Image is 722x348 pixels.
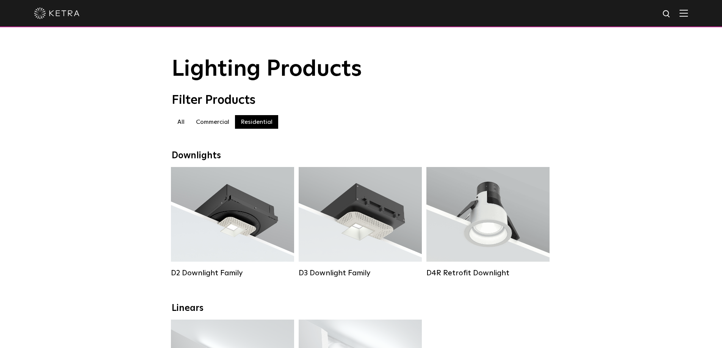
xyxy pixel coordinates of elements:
[299,268,422,278] div: D3 Downlight Family
[662,9,672,19] img: search icon
[426,167,550,278] a: D4R Retrofit Downlight Lumen Output:800Colors:White / BlackBeam Angles:15° / 25° / 40° / 60°Watta...
[172,303,551,314] div: Linears
[235,115,278,129] label: Residential
[172,58,362,81] span: Lighting Products
[171,268,294,278] div: D2 Downlight Family
[172,93,551,108] div: Filter Products
[172,115,190,129] label: All
[190,115,235,129] label: Commercial
[426,268,550,278] div: D4R Retrofit Downlight
[299,167,422,278] a: D3 Downlight Family Lumen Output:700 / 900 / 1100Colors:White / Black / Silver / Bronze / Paintab...
[171,167,294,278] a: D2 Downlight Family Lumen Output:1200Colors:White / Black / Gloss Black / Silver / Bronze / Silve...
[680,9,688,17] img: Hamburger%20Nav.svg
[34,8,80,19] img: ketra-logo-2019-white
[172,150,551,161] div: Downlights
